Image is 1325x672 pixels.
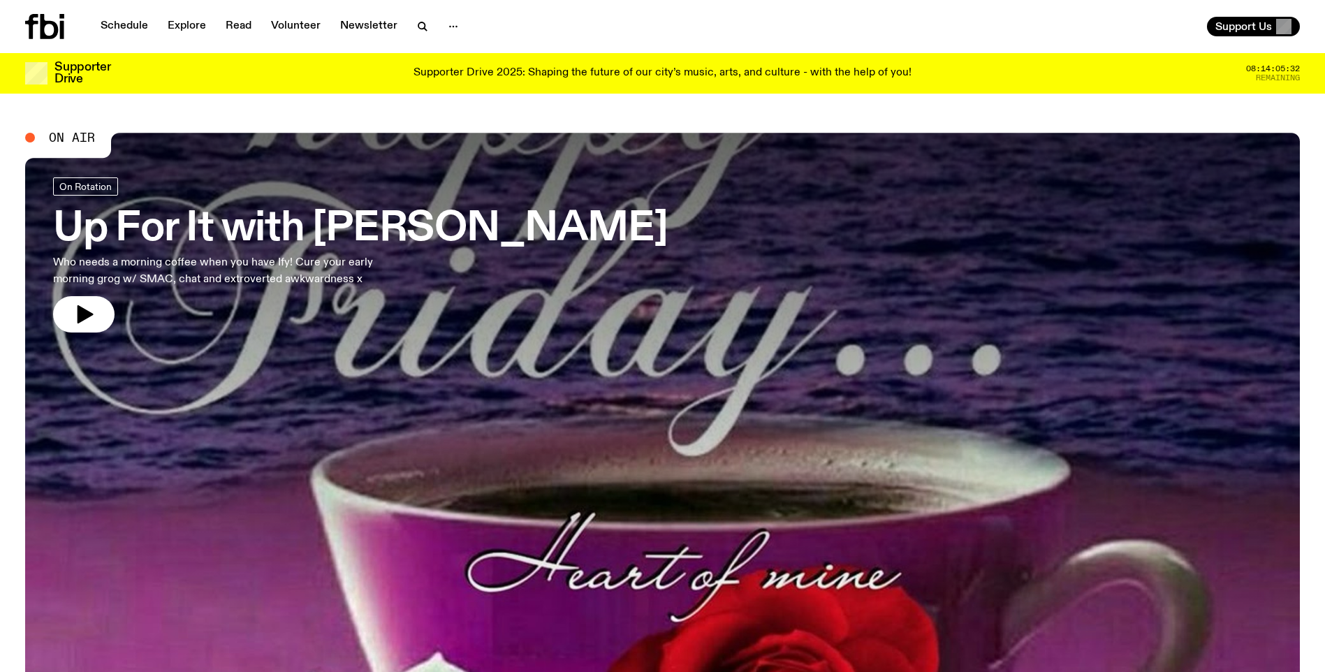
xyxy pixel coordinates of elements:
[1207,17,1300,36] button: Support Us
[159,17,214,36] a: Explore
[53,254,411,288] p: Who needs a morning coffee when you have Ify! Cure your early morning grog w/ SMAC, chat and extr...
[1215,20,1272,33] span: Support Us
[53,210,667,249] h3: Up For It with [PERSON_NAME]
[92,17,156,36] a: Schedule
[263,17,329,36] a: Volunteer
[49,131,95,144] span: On Air
[53,177,118,196] a: On Rotation
[54,61,110,85] h3: Supporter Drive
[1246,65,1300,73] span: 08:14:05:32
[53,177,667,333] a: Up For It with [PERSON_NAME]Who needs a morning coffee when you have Ify! Cure your early morning...
[1256,74,1300,82] span: Remaining
[413,67,912,80] p: Supporter Drive 2025: Shaping the future of our city’s music, arts, and culture - with the help o...
[59,181,112,191] span: On Rotation
[332,17,406,36] a: Newsletter
[217,17,260,36] a: Read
